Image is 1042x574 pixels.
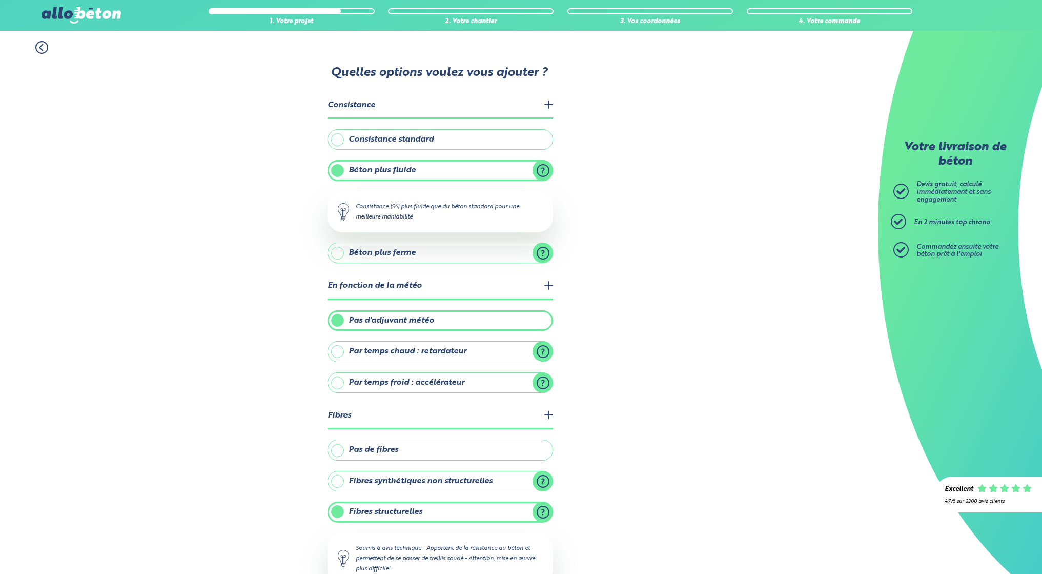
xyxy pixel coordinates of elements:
div: 4. Votre commande [747,18,912,26]
label: Pas de fibres [328,440,553,460]
div: 2. Votre chantier [388,18,554,26]
div: 4.7/5 sur 2300 avis clients [945,499,1032,504]
span: En 2 minutes top chrono [914,219,990,226]
label: Par temps froid : accélérateur [328,372,553,393]
p: Quelles options voulez vous ajouter ? [326,66,552,81]
div: Consistance (S4) plus fluide que du béton standard pour une meilleure maniabilité [328,191,553,232]
img: allobéton [42,7,120,24]
iframe: Help widget launcher [951,534,1031,563]
span: Devis gratuit, calculé immédiatement et sans engagement [916,181,991,203]
label: Par temps chaud : retardateur [328,341,553,362]
legend: En fonction de la météo [328,273,553,300]
label: Béton plus fluide [328,160,553,181]
legend: Fibres [328,403,553,429]
legend: Consistance [328,93,553,119]
label: Fibres synthétiques non structurelles [328,471,553,491]
div: 1. Votre projet [209,18,374,26]
div: 3. Vos coordonnées [567,18,733,26]
label: Béton plus ferme [328,243,553,263]
label: Consistance standard [328,129,553,150]
label: Pas d'adjuvant météo [328,310,553,331]
span: Commandez ensuite votre béton prêt à l'emploi [916,244,998,258]
div: Excellent [945,486,973,493]
p: Votre livraison de béton [896,141,1014,169]
label: Fibres structurelles [328,502,553,522]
